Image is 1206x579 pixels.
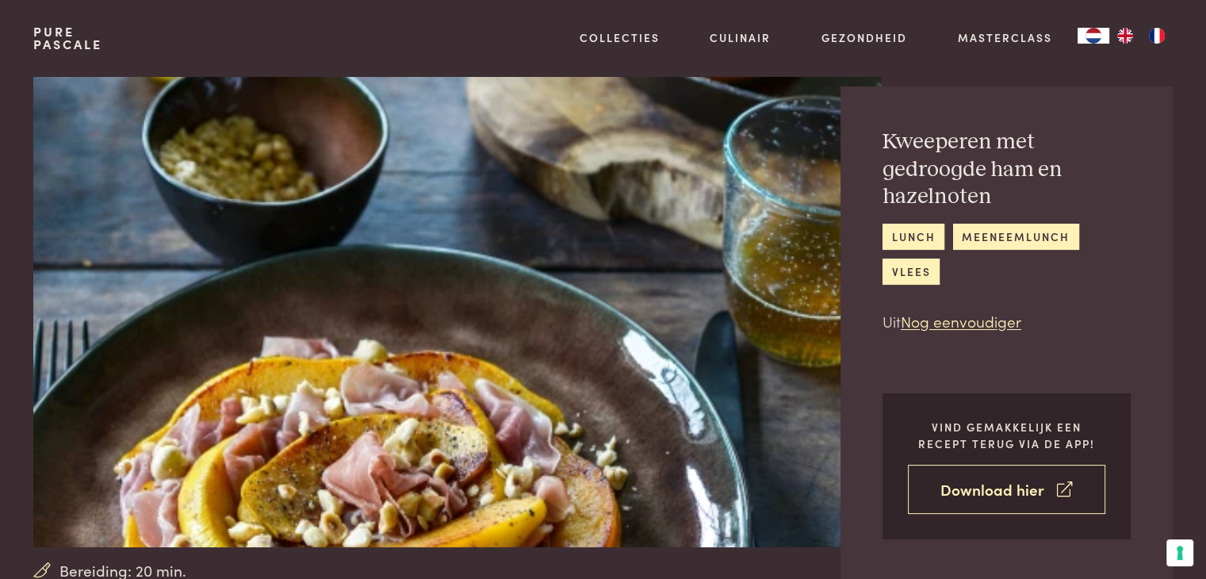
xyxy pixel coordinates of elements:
[953,224,1079,250] a: meeneemlunch
[580,29,660,46] a: Collecties
[1109,28,1141,44] a: EN
[1109,28,1173,44] ul: Language list
[908,419,1105,451] p: Vind gemakkelijk een recept terug via de app!
[901,310,1021,332] a: Nog eenvoudiger
[882,224,944,250] a: lunch
[882,310,1131,333] p: Uit
[958,29,1052,46] a: Masterclass
[1078,28,1109,44] a: NL
[1078,28,1109,44] div: Language
[882,128,1131,211] h2: Kweeperen met gedroogde ham en hazelnoten
[33,38,881,547] img: Kweeperen met gedroogde ham en hazelnoten
[821,29,907,46] a: Gezondheid
[33,25,102,51] a: PurePascale
[1166,539,1193,566] button: Uw voorkeuren voor toestemming voor trackingtechnologieën
[882,259,940,285] a: vlees
[1141,28,1173,44] a: FR
[1078,28,1173,44] aside: Language selected: Nederlands
[908,465,1105,515] a: Download hier
[710,29,771,46] a: Culinair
